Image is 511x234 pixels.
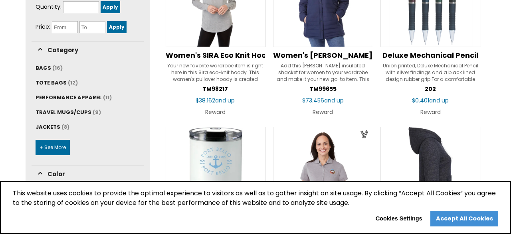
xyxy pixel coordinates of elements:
[52,21,78,33] input: From
[273,106,372,118] div: Reward
[36,23,50,31] span: Price
[36,108,91,116] span: TRAVEL MUGS/CUPS
[273,51,372,60] a: Women's [PERSON_NAME] Eco Insulated Shacket
[36,169,67,178] a: Color
[380,106,480,118] div: Reward
[36,140,70,155] a: + See More
[273,62,372,82] div: Add this [PERSON_NAME] insulated shacket for women to your wardrobe and make it your new go-to it...
[36,64,51,72] span: BAGS
[36,79,67,87] span: TOTE BAGS
[166,106,265,118] div: Reward
[36,94,102,101] span: PERFORMANCE APPAREL
[52,64,63,72] span: (16)
[36,3,61,11] span: Quantity
[412,96,449,104] span: $0.401
[358,129,370,140] a: Create Virtual Sample
[36,45,80,54] a: Category
[46,169,67,179] span: Color
[309,85,337,93] span: TM99655
[93,108,101,116] span: (9)
[166,127,266,227] img: Bluff 12oz Vacuum Tumbler & Cooler
[430,211,498,227] a: allow cookies
[166,62,265,82] div: Your new favorite wardrobe item is right here in this Sira eco-knit hoody. This women's pullover ...
[103,94,112,101] span: (11)
[61,123,69,131] span: (8)
[382,50,478,60] span: Deluxe Mechanical Pencil
[166,51,265,60] a: Women's SIRA Eco Knit Hoody
[196,96,235,104] span: $38.162
[380,127,481,227] img: Women's PADDLECREEK Roots73 FZ Hoody
[380,62,480,82] div: Union printed, Deluxe Mechanical Pencil with silver findings and a black lined design rubber grip...
[36,64,63,72] a: BAGS (16)
[380,51,480,60] a: Deluxe Mechanical Pencil
[370,212,428,225] button: Cookies Settings
[202,85,228,93] span: TM98217
[273,50,458,60] span: Women's PORTER Eco Insulated Shacket
[68,79,78,87] span: (12)
[425,85,436,93] span: 202
[324,96,344,104] span: and up
[13,189,498,211] span: This website uses cookies to provide the optimal experience to visitors as well as to gather insi...
[36,94,112,101] a: PERFORMANCE APPAREL (11)
[79,21,105,33] input: To
[107,21,127,33] input: Apply
[36,123,60,131] span: JACKETS
[166,50,276,60] span: Women's SIRA Eco Knit Hoody
[46,45,80,55] span: Category
[101,1,120,13] input: Apply
[215,96,235,104] span: and up
[429,96,449,104] span: and up
[273,127,373,227] img: Women's DEGE Eco SS Polo
[302,96,344,104] span: $73.456
[36,79,78,87] a: TOTE BAGS (12)
[36,108,101,116] a: TRAVEL MUGS/CUPS (9)
[36,123,69,131] a: JACKETS (8)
